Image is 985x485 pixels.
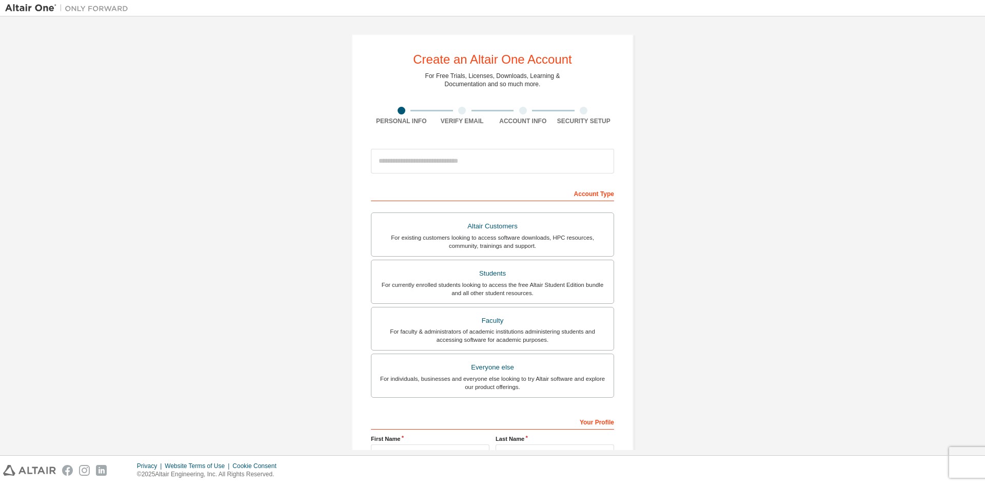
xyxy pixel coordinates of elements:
div: Faculty [378,314,607,328]
img: altair_logo.svg [3,465,56,476]
div: Account Info [493,117,554,125]
div: Personal Info [371,117,432,125]
div: Everyone else [378,360,607,375]
div: Create an Altair One Account [413,53,572,66]
div: For individuals, businesses and everyone else looking to try Altair software and explore our prod... [378,375,607,391]
div: Security Setup [554,117,615,125]
p: © 2025 Altair Engineering, Inc. All Rights Reserved. [137,470,283,479]
div: For existing customers looking to access software downloads, HPC resources, community, trainings ... [378,234,607,250]
div: For faculty & administrators of academic institutions administering students and accessing softwa... [378,327,607,344]
div: Verify Email [432,117,493,125]
label: Last Name [496,435,614,443]
div: Website Terms of Use [165,462,232,470]
div: Students [378,266,607,281]
div: Account Type [371,185,614,201]
img: facebook.svg [62,465,73,476]
div: Your Profile [371,413,614,430]
img: linkedin.svg [96,465,107,476]
div: Cookie Consent [232,462,282,470]
div: For Free Trials, Licenses, Downloads, Learning & Documentation and so much more. [425,72,560,88]
div: For currently enrolled students looking to access the free Altair Student Edition bundle and all ... [378,281,607,297]
div: Privacy [137,462,165,470]
img: instagram.svg [79,465,90,476]
div: Altair Customers [378,219,607,234]
img: Altair One [5,3,133,13]
label: First Name [371,435,489,443]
